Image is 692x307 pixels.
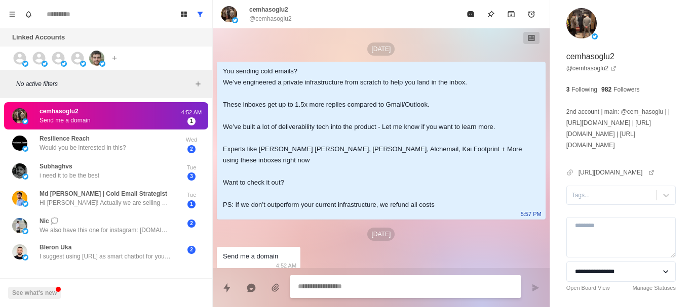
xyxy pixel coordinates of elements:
p: Md [PERSON_NAME] | Cold Email Strategist [40,189,167,198]
p: Tue [179,191,204,199]
button: Show all conversations [192,6,208,22]
p: cemhasoglu2 [249,5,288,14]
p: Following [571,85,597,94]
p: cemhasoglu2 [566,51,614,63]
button: Menu [4,6,20,22]
p: I suggest using [URL] as smart chatbot for you website. [40,252,171,261]
p: Subhaghvs [40,162,72,171]
p: [DATE] [367,42,395,56]
p: Followers [613,85,639,94]
img: picture [221,6,237,22]
p: 4:52 AM [276,260,296,271]
img: picture [12,136,27,151]
p: i need it to be the best [40,171,99,180]
p: 3 [566,85,570,94]
p: Resilience Reach [40,134,90,143]
img: picture [592,33,598,39]
img: picture [42,61,48,67]
p: Would you be interested in this? [40,143,126,152]
p: Bleron Uka [40,243,71,252]
img: picture [12,108,27,123]
button: Pin [481,4,501,24]
button: Add account [108,52,121,64]
p: Linked Accounts [12,32,65,42]
button: Archive [501,4,521,24]
button: Reply with AI [241,278,261,298]
img: picture [22,146,28,152]
a: [URL][DOMAIN_NAME] [579,168,655,177]
img: picture [99,61,105,67]
img: picture [12,163,27,179]
p: Wed [179,136,204,144]
p: Tue [179,163,204,172]
img: picture [22,118,28,124]
p: Send me a domain [40,116,91,125]
a: Open Board View [566,284,610,292]
button: Notifications [20,6,36,22]
img: picture [22,61,28,67]
img: picture [22,201,28,207]
div: Send me a domain [223,251,278,262]
img: picture [12,244,27,259]
img: picture [89,51,104,66]
p: Hi [PERSON_NAME]! Actually we are selling Google workspace and Microsoft 365 inboxes. [40,198,171,207]
p: @cemhasoglu2 [249,14,292,23]
button: Quick replies [217,278,237,298]
a: @cemhasoglu2 [566,64,617,73]
p: 4:52 AM [179,108,204,117]
span: 2 [187,145,196,153]
button: Board View [176,6,192,22]
p: Nic 💭 [40,216,58,226]
span: 2 [187,220,196,228]
button: Send message [525,278,546,298]
p: 5:57 PM [521,208,542,220]
button: Mark as read [460,4,481,24]
img: picture [22,173,28,180]
button: See what's new [8,287,61,299]
p: [DATE] [367,228,395,241]
img: picture [80,61,86,67]
p: cemhasoglu2 [40,107,79,116]
img: picture [12,191,27,206]
span: 1 [187,200,196,208]
img: picture [12,218,27,233]
span: 3 [187,172,196,181]
div: You sending cold emails? We’ve engineered a private infrastructure from scratch to help you land ... [223,66,523,210]
p: We also have this one for instagram: [DOMAIN_NAME][URL] This one for LinkedIn: [DOMAIN_NAME][URL]... [40,226,171,235]
a: Manage Statuses [632,284,676,292]
img: picture [566,8,597,38]
img: picture [22,228,28,234]
img: picture [22,254,28,260]
span: 1 [187,117,196,125]
img: picture [61,61,67,67]
p: No active filters [16,79,192,89]
span: 2 [187,246,196,254]
button: Add reminder [521,4,542,24]
button: Add filters [192,78,204,90]
img: picture [232,17,238,23]
p: 2nd account | main: @cem_hasoglu | | [URL][DOMAIN_NAME] | [URL][DOMAIN_NAME] | [URL][DOMAIN_NAME] [566,106,676,151]
button: Add media [265,278,286,298]
p: 982 [601,85,611,94]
